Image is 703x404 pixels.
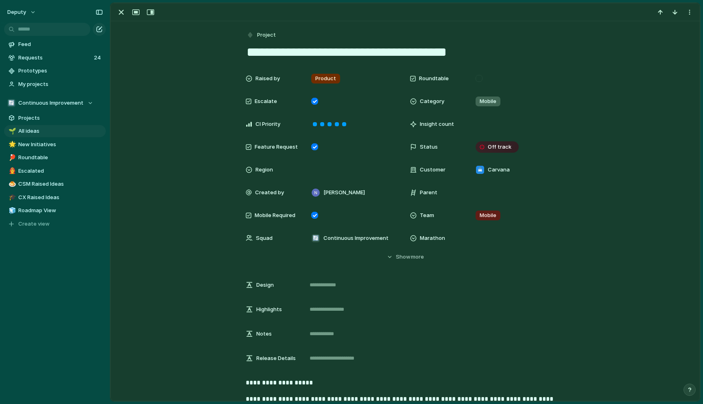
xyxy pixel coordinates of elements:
[255,189,284,197] span: Created by
[323,189,365,197] span: [PERSON_NAME]
[7,141,15,149] button: 🌟
[256,305,282,314] span: Highlights
[9,153,14,162] div: 🏓
[4,52,106,64] a: Requests24
[7,154,15,162] button: 🏓
[4,191,106,204] a: 🎓CX Raised Ideas
[255,97,277,105] span: Escalate
[4,165,106,177] a: 👨‍🚒Escalated
[488,143,511,151] span: Off track
[255,120,280,128] span: CI Priority
[18,54,92,62] span: Requests
[9,180,14,189] div: 🍮
[323,234,389,242] span: Continuous Improvement
[7,180,15,188] button: 🍮
[18,80,103,88] span: My projects
[18,206,103,215] span: Roadmap View
[411,253,424,261] span: more
[257,31,276,39] span: Project
[256,234,273,242] span: Squad
[256,354,296,362] span: Release Details
[7,99,15,107] div: 🔄
[420,120,454,128] span: Insight count
[18,127,103,135] span: All ideas
[256,330,272,338] span: Notes
[315,75,336,83] span: Product
[255,143,298,151] span: Feature Request
[4,78,106,90] a: My projects
[9,206,14,215] div: 🧊
[246,250,565,264] button: Showmore
[255,75,280,83] span: Raised by
[4,6,40,19] button: deputy
[420,189,437,197] span: Parent
[420,166,445,174] span: Customer
[18,154,103,162] span: Roundtable
[18,114,103,122] span: Projects
[4,112,106,124] a: Projects
[4,204,106,217] a: 🧊Roadmap View
[7,206,15,215] button: 🧊
[255,211,295,220] span: Mobile Required
[7,193,15,202] button: 🎓
[420,143,438,151] span: Status
[94,54,103,62] span: 24
[4,178,106,190] a: 🍮CSM Raised Ideas
[420,211,434,220] span: Team
[4,125,106,137] a: 🌱All ideas
[18,141,103,149] span: New Initiatives
[9,166,14,176] div: 👨‍🚒
[4,97,106,109] button: 🔄Continuous Improvement
[4,218,106,230] button: Create view
[256,281,274,289] span: Design
[18,99,83,107] span: Continuous Improvement
[480,211,496,220] span: Mobile
[7,8,26,16] span: deputy
[4,138,106,151] a: 🌟New Initiatives
[9,140,14,149] div: 🌟
[245,29,278,41] button: Project
[4,151,106,164] a: 🏓Roundtable
[18,193,103,202] span: CX Raised Ideas
[18,167,103,175] span: Escalated
[255,166,273,174] span: Region
[9,193,14,202] div: 🎓
[420,234,445,242] span: Marathon
[18,40,103,48] span: Feed
[7,127,15,135] button: 🌱
[419,75,449,83] span: Roundtable
[7,167,15,175] button: 👨‍🚒
[4,65,106,77] a: Prototypes
[18,67,103,75] span: Prototypes
[420,97,444,105] span: Category
[480,97,496,105] span: Mobile
[18,180,103,188] span: CSM Raised Ideas
[488,166,510,174] span: Carvana
[396,253,410,261] span: Show
[312,234,320,242] div: 🔄
[4,38,106,50] a: Feed
[9,127,14,136] div: 🌱
[18,220,50,228] span: Create view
